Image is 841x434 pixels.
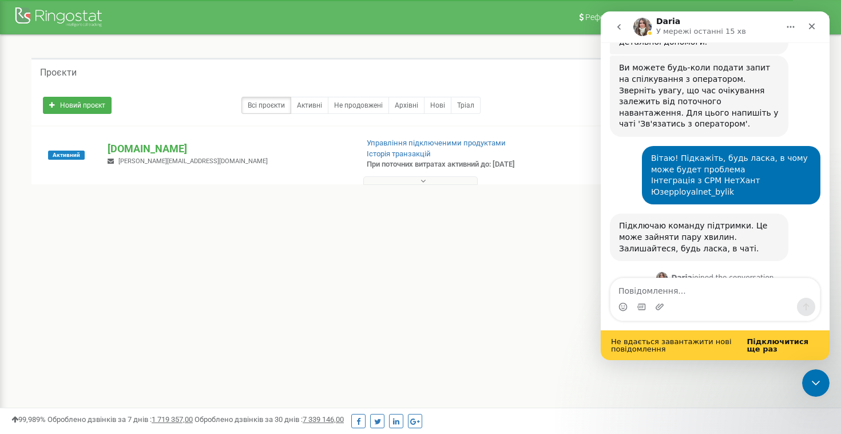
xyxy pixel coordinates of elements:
[802,369,830,397] iframe: Intercom live chat
[11,415,46,424] span: 99,989%
[367,149,431,158] a: Історія транзакцій
[328,97,389,114] a: Не продовжені
[195,415,344,424] span: Оброблено дзвінків за 30 днів :
[367,159,543,170] p: При поточних витратах активний до: [DATE]
[40,68,77,78] h5: Проєкти
[424,97,451,114] a: Нові
[367,139,506,147] a: Управління підключеними продуктами
[48,151,85,160] span: Активний
[108,141,348,156] p: [DOMAIN_NAME]
[388,97,425,114] a: Архівні
[241,97,291,114] a: Всі проєкти
[118,157,268,165] span: [PERSON_NAME][EMAIL_ADDRESS][DOMAIN_NAME]
[585,13,670,22] span: Реферальна програма
[43,97,112,114] a: Новий проєкт
[47,415,193,424] span: Оброблено дзвінків за 7 днів :
[152,415,193,424] u: 1 719 357,00
[291,97,328,114] a: Активні
[451,97,481,114] a: Тріал
[601,11,830,360] iframe: Intercom live chat
[303,415,344,424] u: 7 339 146,00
